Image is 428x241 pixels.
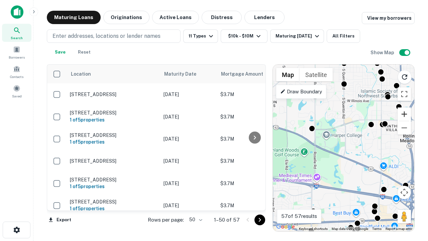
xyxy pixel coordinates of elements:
[220,91,287,98] p: $3.7M
[300,68,333,81] button: Show satellite imagery
[220,202,287,209] p: $3.7M
[148,216,184,224] p: Rows per page:
[327,29,360,43] button: All Filters
[220,135,287,143] p: $3.7M
[276,32,321,40] div: Maturing [DATE]
[47,29,181,43] button: Enter addresses, locations or lender names
[398,87,411,101] button: Toggle fullscreen view
[2,82,31,100] a: Saved
[183,29,218,43] button: 11 Types
[220,113,287,120] p: $3.7M
[164,157,214,165] p: [DATE]
[395,166,428,198] iframe: Chat Widget
[214,216,240,224] p: 1–50 of 57
[160,65,217,83] th: Maturity Date
[103,11,149,24] button: Originations
[70,110,157,116] p: [STREET_ADDRESS]
[70,199,157,205] p: [STREET_ADDRESS]
[70,116,157,124] h6: 1 of 5 properties
[275,223,297,231] a: Open this area in Google Maps (opens a new window)
[299,227,328,231] button: Keyboard shortcuts
[70,205,157,212] h6: 1 of 5 properties
[164,135,214,143] p: [DATE]
[11,35,23,41] span: Search
[52,32,160,40] p: Enter addresses, locations or lender names
[398,210,411,223] button: Drag Pegman onto the map to open Street View
[70,132,157,138] p: [STREET_ADDRESS]
[67,65,160,83] th: Location
[280,88,322,96] p: Draw Boundary
[187,215,203,225] div: 50
[70,177,157,183] p: [STREET_ADDRESS]
[164,91,214,98] p: [DATE]
[164,202,214,209] p: [DATE]
[47,215,73,225] button: Export
[270,29,324,43] button: Maturing [DATE]
[47,11,101,24] button: Maturing Loans
[276,68,300,81] button: Show street map
[164,70,205,78] span: Maturity Date
[74,46,95,59] button: Reset
[70,91,157,97] p: [STREET_ADDRESS]
[221,29,267,43] button: $10k - $10M
[273,65,414,231] div: 0 0
[49,46,71,59] button: Save your search to get updates of matches that match your search criteria.
[164,180,214,187] p: [DATE]
[202,11,242,24] button: Distress
[71,70,91,78] span: Location
[275,223,297,231] img: Google
[362,12,415,24] a: View my borrowers
[217,65,291,83] th: Mortgage Amount
[281,212,317,220] p: 57 of 57 results
[386,227,412,231] a: Report a map error
[12,93,22,99] span: Saved
[254,215,265,225] button: Go to next page
[332,227,368,231] span: Map data ©2025 Google
[10,74,23,79] span: Contacts
[221,70,272,78] span: Mortgage Amount
[244,11,285,24] button: Lenders
[2,24,31,42] a: Search
[2,63,31,81] a: Contacts
[370,49,395,56] h6: Show Map
[70,183,157,190] h6: 1 of 5 properties
[220,157,287,165] p: $3.7M
[398,70,412,84] button: Reload search area
[164,113,214,120] p: [DATE]
[70,138,157,146] h6: 1 of 5 properties
[9,55,25,60] span: Borrowers
[220,180,287,187] p: $3.7M
[372,227,382,231] a: Terms (opens in new tab)
[398,107,411,121] button: Zoom in
[152,11,199,24] button: Active Loans
[398,121,411,135] button: Zoom out
[70,158,157,164] p: [STREET_ADDRESS]
[11,5,23,19] img: capitalize-icon.png
[2,43,31,61] a: Borrowers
